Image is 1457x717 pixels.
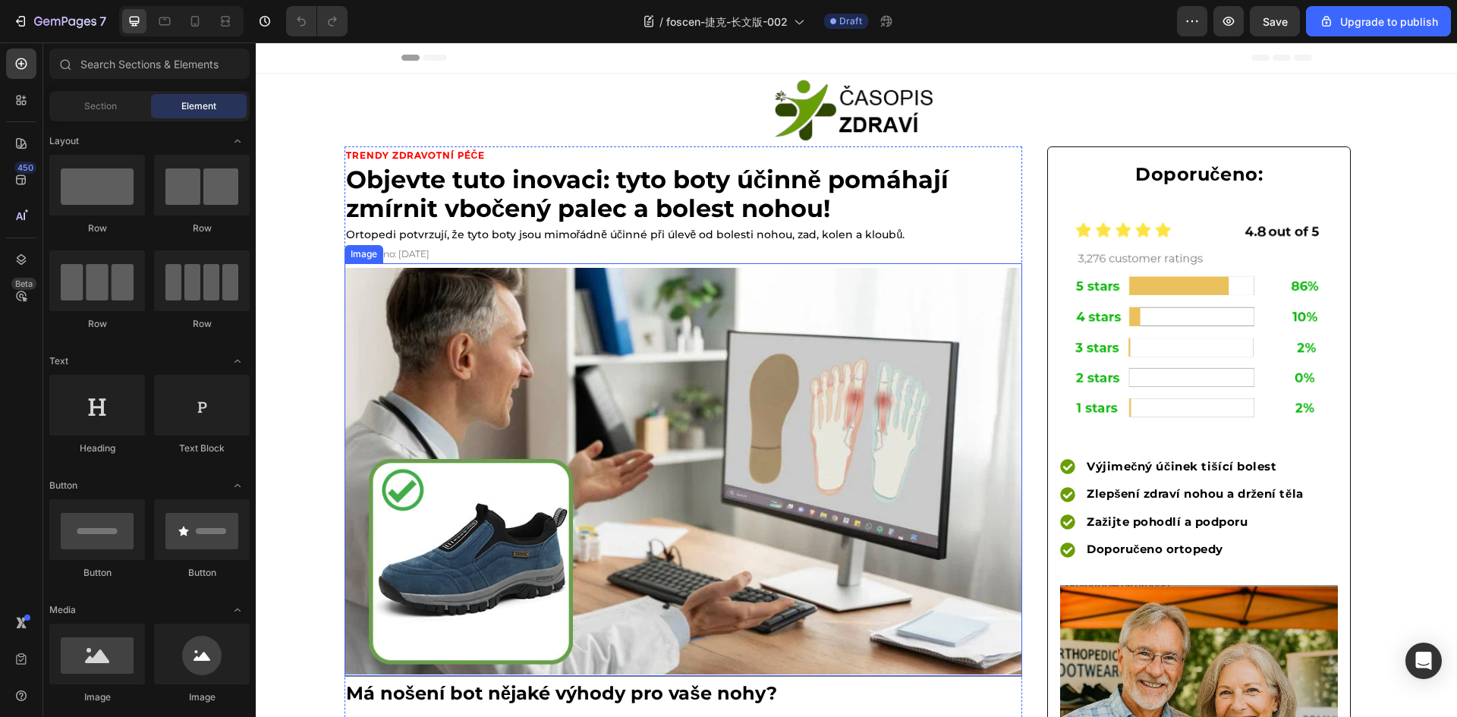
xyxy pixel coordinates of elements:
[49,566,145,580] div: Button
[154,222,250,235] div: Row
[49,479,77,492] span: Button
[154,317,250,331] div: Row
[154,690,250,704] div: Image
[225,473,250,498] span: Toggle open
[49,222,145,235] div: Row
[880,121,1007,143] strong: Doporučeno:
[1405,643,1442,679] div: Open Intercom Messenger
[49,317,145,331] div: Row
[1319,14,1438,30] div: Upgrade to publish
[831,444,1048,458] strong: Zlepšení zdraví nohou a držení těla
[666,14,788,30] span: foscen-捷克-长文版-002
[1250,6,1300,36] button: Save
[256,42,1457,717] iframe: Design area
[154,442,250,455] div: Text Block
[11,278,36,290] div: Beta
[659,14,663,30] span: /
[831,499,968,514] strong: Doporučeno ortopedy
[49,134,79,148] span: Layout
[225,598,250,622] span: Toggle open
[14,162,36,174] div: 450
[154,566,250,580] div: Button
[49,690,145,704] div: Image
[49,442,145,455] div: Heading
[49,354,68,368] span: Text
[6,6,113,36] button: 7
[839,14,862,28] span: Draft
[49,49,250,79] input: Search Sections & Elements
[804,158,1082,397] img: gempages_518231226549535907-09c2c26e-f40c-4039-a253-b17efb154a1b.jpg
[49,603,76,617] span: Media
[286,6,348,36] div: Undo/Redo
[831,472,992,486] strong: Zažijte pohodlí a podporu
[225,129,250,153] span: Toggle open
[1263,15,1288,28] span: Save
[84,99,117,113] span: Section
[831,417,1021,431] strong: Výjimečný účinek tišící bolest
[1306,6,1451,36] button: Upgrade to publish
[181,99,216,113] span: Element
[225,349,250,373] span: Toggle open
[99,12,106,30] p: 7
